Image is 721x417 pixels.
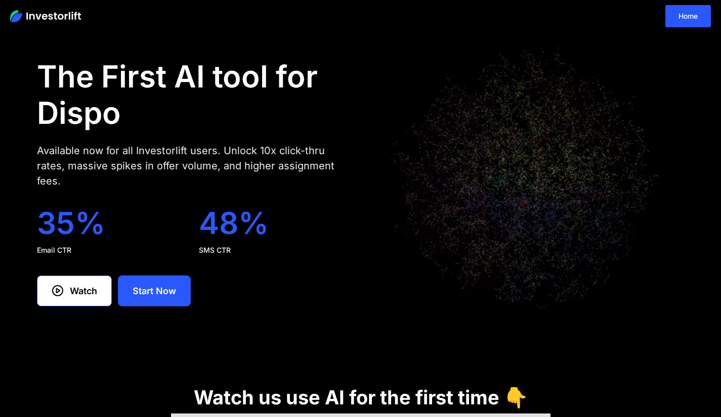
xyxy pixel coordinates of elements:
h1: Watch us use AI for the first time 👇 [194,386,528,408]
div: 35% [37,205,183,241]
div: Available now for all Investorlift users. Unlock 10x click-thru rates, massive spikes in offer vo... [37,143,345,189]
div: Email CTR [37,245,183,255]
a: Start Now [118,275,191,306]
div: Start Now [133,284,176,298]
div: Watch [70,284,97,298]
div: 48% [199,205,345,241]
a: Watch [37,275,112,306]
div: SMS CTR [199,245,345,255]
a: Home [665,5,711,27]
h1: The First AI tool for Dispo [37,58,345,131]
